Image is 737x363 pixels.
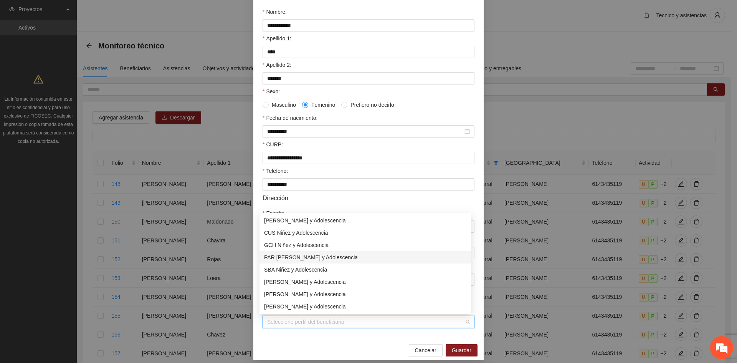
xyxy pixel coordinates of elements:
[259,276,471,288] div: GyC Niñez y Adolescencia
[263,61,291,69] label: Apellido 2:
[267,127,463,136] input: Fecha de nacimiento:
[263,114,317,122] label: Fecha de nacimiento:
[263,46,474,58] input: Apellido 1:
[40,39,129,49] div: Chatee con nosotros ahora
[259,251,471,264] div: PAR Niñez y Adolescencia
[45,103,106,180] span: Estamos en línea.
[308,101,338,109] span: Femenino
[263,19,474,31] input: Nombre:
[259,288,471,300] div: GRR Niñez y Adolescencia
[259,300,471,313] div: CHI Niñez y Adolescencia
[263,8,287,16] label: Nombre:
[259,214,471,227] div: CHT Niñez y Adolescencia
[446,344,478,356] button: Guardar
[415,346,436,355] span: Cancelar
[263,209,284,217] label: Estado:
[264,278,467,286] div: [PERSON_NAME] y Adolescencia
[264,265,467,274] div: SBA Niñez y Adolescencia
[263,72,474,85] input: Apellido 2:
[4,210,146,237] textarea: Escriba su mensaje y pulse “Intro”
[264,216,467,225] div: [PERSON_NAME] y Adolescencia
[263,140,283,149] label: CURP:
[263,167,288,175] label: Teléfono:
[409,344,443,356] button: Cancelar
[347,101,397,109] span: Prefiero no decirlo
[264,229,467,237] div: CUS Niñez y Adolescencia
[259,239,471,251] div: GCH Niñez y Adolescencia
[264,290,467,298] div: [PERSON_NAME] y Adolescencia
[259,264,471,276] div: SBA Niñez y Adolescencia
[264,302,467,311] div: [PERSON_NAME] y Adolescencia
[126,4,144,22] div: Minimizar ventana de chat en vivo
[263,87,280,96] label: Sexo:
[263,152,474,164] input: CURP:
[267,316,464,328] input: Perfil de beneficiario
[452,346,471,355] span: Guardar
[259,227,471,239] div: CUS Niñez y Adolescencia
[264,241,467,249] div: GCH Niñez y Adolescencia
[264,253,467,262] div: PAR [PERSON_NAME] y Adolescencia
[263,34,291,43] label: Apellido 1:
[269,101,299,109] span: Masculino
[263,193,288,203] span: Dirección
[263,178,474,191] input: Teléfono:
